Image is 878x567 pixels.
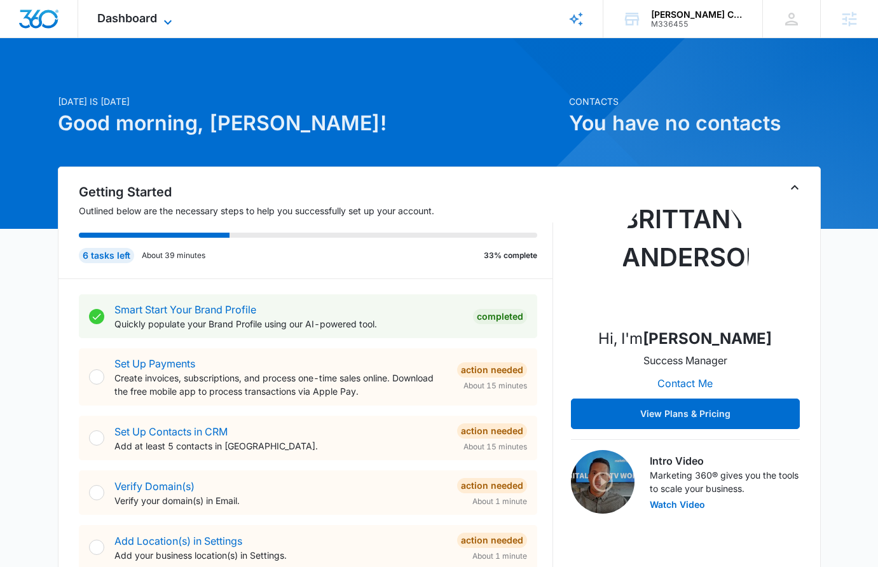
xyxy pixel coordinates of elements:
p: Marketing 360® gives you the tools to scale your business. [650,468,800,495]
div: Action Needed [457,478,527,493]
p: Contacts [569,95,821,108]
strong: [PERSON_NAME] [643,329,772,348]
h1: Good morning, [PERSON_NAME]! [58,108,561,139]
a: Add Location(s) in Settings [114,535,242,547]
p: Outlined below are the necessary steps to help you successfully set up your account. [79,204,553,217]
div: Completed [473,309,527,324]
span: Dashboard [97,11,157,25]
p: Hi, I'm [598,327,772,350]
div: Action Needed [457,362,527,378]
p: Success Manager [643,353,727,368]
span: About 15 minutes [463,441,527,453]
a: Smart Start Your Brand Profile [114,303,256,316]
div: account name [651,10,744,20]
span: About 1 minute [472,496,527,507]
span: About 15 minutes [463,380,527,392]
p: Add your business location(s) in Settings. [114,549,447,562]
p: 33% complete [484,250,537,261]
a: Set Up Contacts in CRM [114,425,228,438]
button: View Plans & Pricing [571,399,800,429]
p: [DATE] is [DATE] [58,95,561,108]
button: Contact Me [645,368,725,399]
div: account id [651,20,744,29]
a: Set Up Payments [114,357,195,370]
img: Intro Video [571,450,634,514]
button: Toggle Collapse [787,180,802,195]
p: Verify your domain(s) in Email. [114,494,447,507]
p: Quickly populate your Brand Profile using our AI-powered tool. [114,317,463,331]
p: Create invoices, subscriptions, and process one-time sales online. Download the free mobile app t... [114,371,447,398]
button: Watch Video [650,500,705,509]
div: Action Needed [457,423,527,439]
h1: You have no contacts [569,108,821,139]
h2: Getting Started [79,182,553,202]
h3: Intro Video [650,453,800,468]
div: Action Needed [457,533,527,548]
p: About 39 minutes [142,250,205,261]
p: Add at least 5 contacts in [GEOGRAPHIC_DATA]. [114,439,447,453]
img: Brittany Anderson [622,190,749,317]
div: 6 tasks left [79,248,134,263]
span: About 1 minute [472,550,527,562]
a: Verify Domain(s) [114,480,195,493]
